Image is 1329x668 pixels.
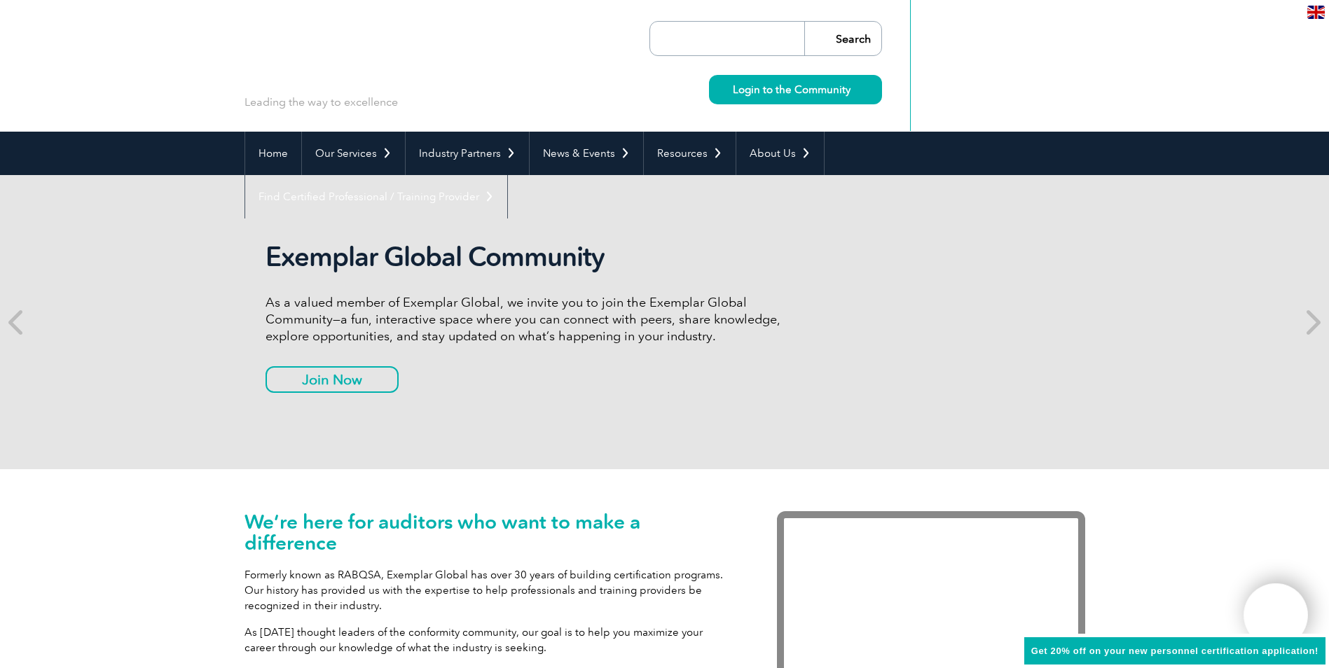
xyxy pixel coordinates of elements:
a: Join Now [266,366,399,393]
a: Find Certified Professional / Training Provider [245,175,507,218]
a: Our Services [302,132,405,175]
h2: Exemplar Global Community [266,241,791,273]
img: svg+xml;nitro-empty-id=MTgxNToxMTY=-1;base64,PHN2ZyB2aWV3Qm94PSIwIDAgNDAwIDQwMCIgd2lkdGg9IjQwMCIg... [1258,598,1293,633]
img: en [1307,6,1325,19]
a: Industry Partners [406,132,529,175]
a: News & Events [530,132,643,175]
a: Login to the Community [709,75,882,104]
p: As [DATE] thought leaders of the conformity community, our goal is to help you maximize your care... [245,625,735,655]
p: Leading the way to excellence [245,95,398,110]
span: Get 20% off on your new personnel certification application! [1031,646,1318,656]
a: About Us [736,132,824,175]
p: As a valued member of Exemplar Global, we invite you to join the Exemplar Global Community—a fun,... [266,294,791,345]
h1: We’re here for auditors who want to make a difference [245,511,735,553]
a: Resources [644,132,736,175]
a: Home [245,132,301,175]
p: Formerly known as RABQSA, Exemplar Global has over 30 years of building certification programs. O... [245,567,735,613]
input: Search [804,22,881,55]
img: svg+xml;nitro-empty-id=MzcwOjIyMw==-1;base64,PHN2ZyB2aWV3Qm94PSIwIDAgMTEgMTEiIHdpZHRoPSIxMSIgaGVp... [851,85,858,93]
